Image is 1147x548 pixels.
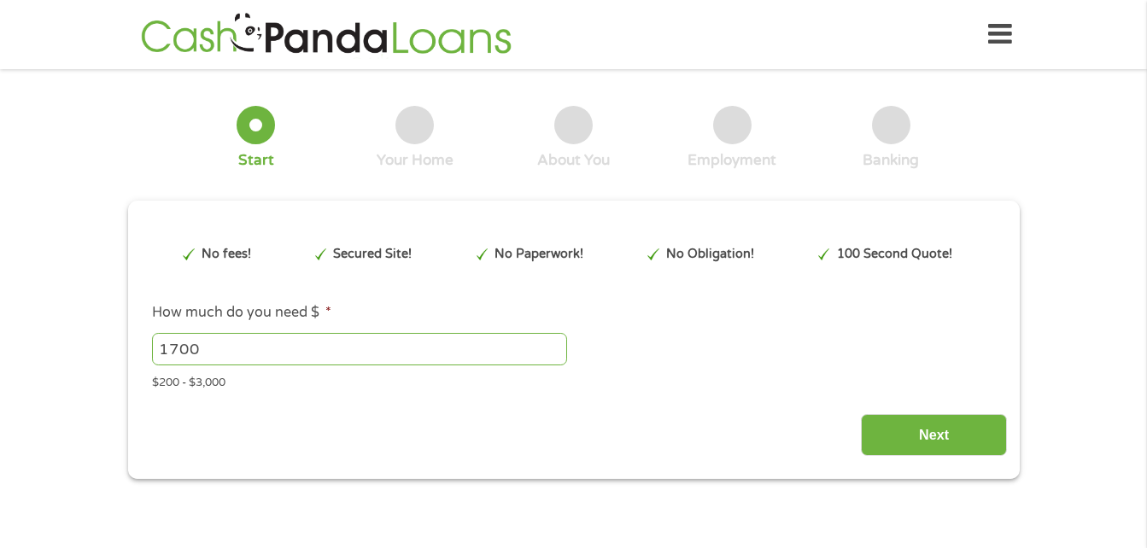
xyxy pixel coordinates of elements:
[238,151,274,170] div: Start
[202,245,251,264] p: No fees!
[494,245,583,264] p: No Paperwork!
[152,369,994,392] div: $200 - $3,000
[837,245,952,264] p: 100 Second Quote!
[666,245,754,264] p: No Obligation!
[377,151,454,170] div: Your Home
[688,151,776,170] div: Employment
[333,245,412,264] p: Secured Site!
[861,414,1007,456] input: Next
[152,304,331,322] label: How much do you need $
[537,151,610,170] div: About You
[863,151,919,170] div: Banking
[136,10,517,59] img: GetLoanNow Logo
